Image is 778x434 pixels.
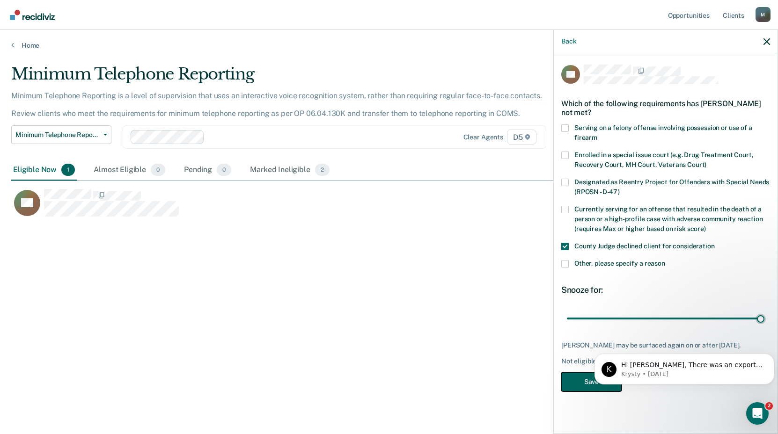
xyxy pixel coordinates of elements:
[11,41,767,50] a: Home
[11,91,542,118] p: Minimum Telephone Reporting is a level of supervision that uses an interactive voice recognition ...
[11,160,77,181] div: Eligible Now
[591,334,778,399] iframe: Intercom notifications message
[151,164,165,176] span: 0
[217,164,231,176] span: 0
[463,133,503,141] div: Clear agents
[561,285,770,295] div: Snooze for:
[561,372,622,391] button: Save
[10,10,55,20] img: Recidiviz
[756,7,771,22] div: M
[11,65,595,91] div: Minimum Telephone Reporting
[561,37,576,45] button: Back
[182,160,233,181] div: Pending
[15,131,100,139] span: Minimum Telephone Reporting
[574,260,665,267] span: Other, please specify a reason
[61,164,75,176] span: 1
[30,36,172,44] p: Message from Krysty, sent 18w ago
[561,92,770,124] div: Which of the following requirements has [PERSON_NAME] not met?
[574,151,753,168] span: Enrolled in a special issue court (e.g. Drug Treatment Court, Recovery Court, MH Court, Veterans ...
[561,357,770,365] div: Not eligible reasons: JUDGE
[92,160,167,181] div: Almost Eligible
[315,164,330,176] span: 2
[574,124,752,141] span: Serving on a felony offense involving possession or use of a firearm
[574,205,763,232] span: Currently serving for an offense that resulted in the death of a person or a high-profile case wi...
[30,27,172,90] span: Hi [PERSON_NAME], There was an export issue last week and a delay in updating the Supervision Ass...
[756,7,771,22] button: Profile dropdown button
[248,160,331,181] div: Marked Ineligible
[746,402,769,425] iframe: Intercom live chat
[11,188,672,226] div: CaseloadOpportunityCell-0767827
[574,178,769,195] span: Designated as Reentry Project for Offenders with Special Needs (RPOSN - D-47)
[507,130,536,145] span: D5
[765,402,773,410] span: 2
[561,341,770,349] div: [PERSON_NAME] may be surfaced again on or after [DATE].
[574,242,715,250] span: County Judge declined client for consideration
